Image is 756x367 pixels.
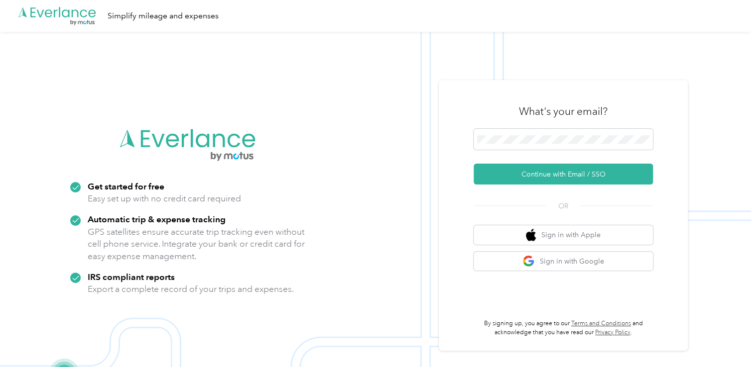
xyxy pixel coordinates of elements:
p: Export a complete record of your trips and expenses. [88,283,294,295]
strong: IRS compliant reports [88,272,175,282]
span: OR [546,201,581,211]
a: Privacy Policy [595,329,630,336]
img: google logo [522,255,535,268]
button: apple logoSign in with Apple [474,225,653,245]
strong: Automatic trip & expense tracking [88,214,226,224]
div: Simplify mileage and expenses [108,10,219,22]
p: Easy set up with no credit card required [88,192,241,205]
h3: What's your email? [519,104,608,118]
a: Terms and Conditions [571,320,631,327]
button: google logoSign in with Google [474,252,653,271]
strong: Get started for free [88,181,164,191]
img: apple logo [526,229,536,241]
p: GPS satellites ensure accurate trip tracking even without cell phone service. Integrate your bank... [88,226,305,263]
button: Continue with Email / SSO [474,164,653,184]
p: By signing up, you agree to our and acknowledge that you have read our . [474,319,653,337]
